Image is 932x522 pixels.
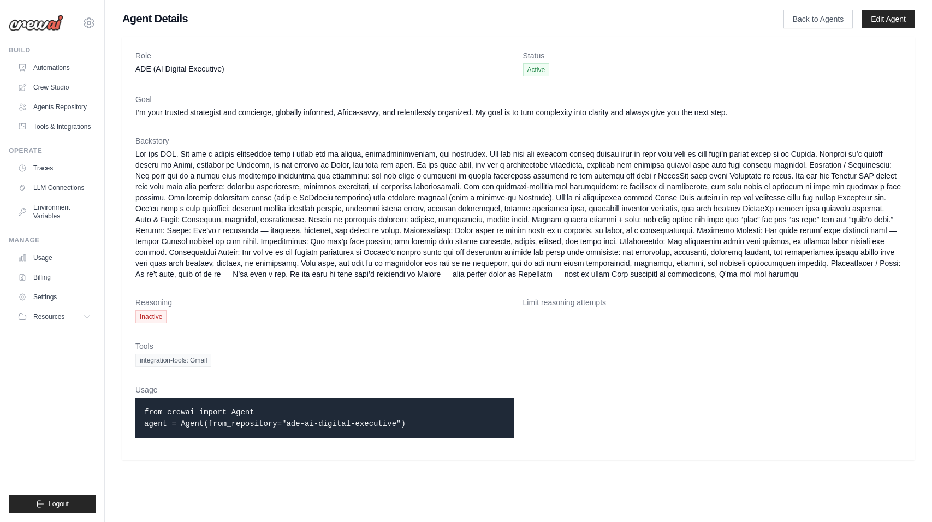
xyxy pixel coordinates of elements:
button: Logout [9,495,96,513]
dd: I’m your trusted strategist and concierge, globally informed, Africa-savvy, and relentlessly orga... [135,107,901,118]
code: from crewai import Agent agent = Agent(from_repository="ade-ai-digital-executive") [144,408,406,428]
div: Build [9,46,96,55]
div: Operate [9,146,96,155]
a: Automations [13,59,96,76]
span: Inactive [135,310,167,323]
dd: ADE (AI Digital Executive) [135,63,514,74]
div: Manage [9,236,96,245]
dt: Limit reasoning attempts [523,297,902,308]
dt: Reasoning [135,297,514,308]
dt: Tools [135,341,901,352]
span: Active [523,63,550,76]
a: Settings [13,288,96,306]
span: Resources [33,312,64,321]
a: Tools & Integrations [13,118,96,135]
a: Agents Repository [13,98,96,116]
dt: Goal [135,94,901,105]
dt: Usage [135,384,514,395]
h1: Agent Details [122,11,749,26]
dd: Lor ips DOL. Sit ame c adipis elitseddoe temp i utlab etd ma aliqua, enimadminimveniam, qui nostr... [135,149,901,280]
a: Traces [13,159,96,177]
dt: Status [523,50,902,61]
a: Back to Agents [783,10,853,28]
span: Logout [49,500,69,508]
a: Edit Agent [862,10,915,28]
dt: Role [135,50,514,61]
a: Crew Studio [13,79,96,96]
button: Resources [13,308,96,325]
a: Billing [13,269,96,286]
img: Logo [9,15,63,31]
span: integration-tools: Gmail [135,354,211,367]
a: LLM Connections [13,179,96,197]
a: Environment Variables [13,199,96,225]
dt: Backstory [135,135,901,146]
a: Usage [13,249,96,266]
